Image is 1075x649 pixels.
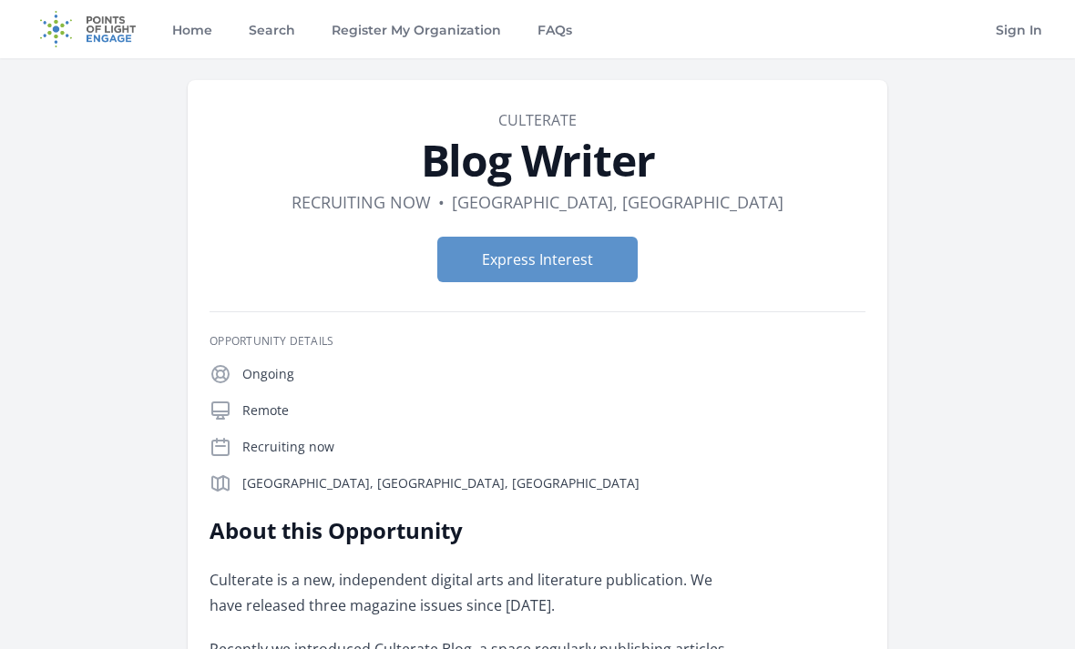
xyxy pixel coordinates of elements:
[498,110,577,130] a: Culterate
[242,474,865,492] p: [GEOGRAPHIC_DATA], [GEOGRAPHIC_DATA], [GEOGRAPHIC_DATA]
[210,138,865,182] h1: Blog Writer
[242,401,865,420] p: Remote
[292,189,431,215] dd: Recruiting now
[437,237,638,282] button: Express Interest
[210,334,865,349] h3: Opportunity Details
[438,189,445,215] div: •
[242,438,865,456] p: Recruiting now
[210,516,742,545] h2: About this Opportunity
[452,189,783,215] dd: [GEOGRAPHIC_DATA], [GEOGRAPHIC_DATA]
[210,567,742,618] p: Culterate is a new, independent digital arts and literature publication. We have released three m...
[242,365,865,383] p: Ongoing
